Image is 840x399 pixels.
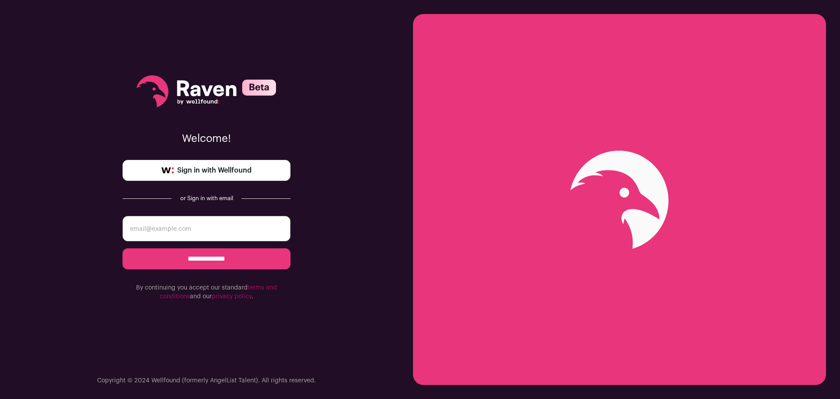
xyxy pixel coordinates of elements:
p: Welcome! [122,132,290,146]
p: By continuing you accept our standard and our . [122,283,290,301]
a: privacy policy [212,293,252,300]
img: wellfound-symbol-flush-black-fb3c872781a75f747ccb3a119075da62bfe97bd399995f84a933054e44a575c4.png [161,167,174,173]
a: Sign in with Wellfound [122,160,290,181]
span: Sign in with Wellfound [177,165,252,176]
p: Copyright © 2024 Wellfound (formerly AngelList Talent). All rights reserved. [97,376,316,385]
div: or Sign in with email [178,195,234,202]
input: email@example.com [122,216,290,241]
